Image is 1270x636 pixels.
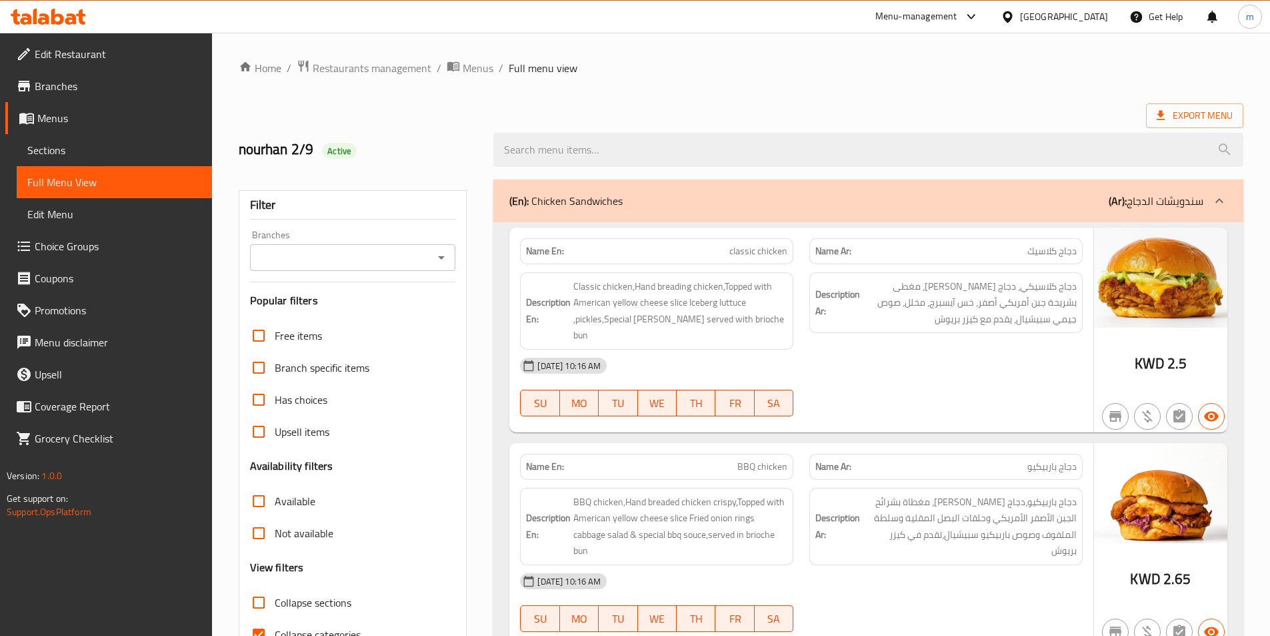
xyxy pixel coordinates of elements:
[755,390,793,416] button: SA
[27,174,201,190] span: Full Menu View
[7,490,68,507] span: Get support on:
[1135,350,1165,376] span: KWD
[755,605,793,632] button: SA
[638,605,677,632] button: WE
[677,390,715,416] button: TH
[643,394,671,413] span: WE
[1166,403,1193,430] button: Not has choices
[509,191,529,211] b: (En):
[682,609,710,629] span: TH
[499,60,503,76] li: /
[875,9,957,25] div: Menu-management
[275,392,327,408] span: Has choices
[532,360,606,372] span: [DATE] 10:16 AM
[5,326,212,358] a: Menu disclaimer
[604,394,632,413] span: TU
[604,609,632,629] span: TU
[560,605,599,632] button: MO
[275,360,369,376] span: Branch specific items
[526,244,564,258] strong: Name En:
[526,394,554,413] span: SU
[250,293,456,308] h3: Popular filters
[1246,9,1254,24] span: m
[5,358,212,390] a: Upsell
[1027,460,1077,474] span: دجاج باربيكيو
[250,191,456,220] div: Filter
[1094,443,1227,543] img: BBQ%E2%80%99_chicken638924087081894186.jpg
[447,59,493,77] a: Menus
[677,605,715,632] button: TH
[5,38,212,70] a: Edit Restaurant
[520,390,559,416] button: SU
[5,70,212,102] a: Branches
[815,286,860,319] strong: Description Ar:
[27,206,201,222] span: Edit Menu
[1198,403,1225,430] button: Available
[7,503,91,521] a: Support.OpsPlatform
[1157,107,1233,124] span: Export Menu
[573,278,787,344] span: Classic chicken,Hand breading chicken,Topped with American yellow cheese slice Iceberg luttuce ,p...
[493,133,1243,167] input: search
[526,609,554,629] span: SU
[35,46,201,62] span: Edit Restaurant
[863,278,1077,328] span: دجاج كلاسيكي، دجاج هاند بريدينج، مغطى بشريحة جبن أمريكي أصفر، خس آيسبرج، مخلل، صوص جيمي سبيشيال، ...
[322,145,357,157] span: Active
[275,525,333,541] span: Not available
[1027,244,1077,258] span: دجاج كلاسيك
[1130,566,1160,592] span: KWD
[638,390,677,416] button: WE
[560,390,599,416] button: MO
[275,424,329,440] span: Upsell items
[275,595,351,611] span: Collapse sections
[35,302,201,318] span: Promotions
[275,493,315,509] span: Available
[526,460,564,474] strong: Name En:
[463,60,493,76] span: Menus
[520,605,559,632] button: SU
[437,60,441,76] li: /
[1020,9,1108,24] div: [GEOGRAPHIC_DATA]
[432,248,451,267] button: Open
[27,142,201,158] span: Sections
[5,102,212,134] a: Menus
[35,430,201,446] span: Grocery Checklist
[815,510,860,543] strong: Description Ar:
[526,294,571,327] strong: Description En:
[1102,403,1129,430] button: Not branch specific item
[565,609,593,629] span: MO
[1163,566,1191,592] span: 2.65
[5,390,212,422] a: Coverage Report
[250,560,304,575] h3: View filters
[313,60,431,76] span: Restaurants management
[287,60,291,76] li: /
[17,134,212,166] a: Sections
[322,143,357,159] div: Active
[573,494,787,559] span: BBQ chicken,Hand breaded chicken crispy,Topped with American yellow cheese slice Fried onion ring...
[509,60,577,76] span: Full menu view
[41,467,62,485] span: 1.0.0
[760,394,788,413] span: SA
[7,467,39,485] span: Version:
[509,193,623,209] p: Chicken Sandwiches
[1134,403,1161,430] button: Purchased item
[5,294,212,326] a: Promotions
[1109,193,1203,209] p: سندويشات الدجاج
[5,422,212,454] a: Grocery Checklist
[297,59,431,77] a: Restaurants management
[760,609,788,629] span: SA
[17,166,212,198] a: Full Menu View
[526,510,571,543] strong: Description En:
[5,262,212,294] a: Coupons
[1094,228,1227,328] img: classic_chicken638924087100625944.jpg
[239,59,1243,77] nav: breadcrumb
[239,60,281,76] a: Home
[729,244,787,258] span: classic chicken
[250,458,333,474] h3: Availability filters
[1146,103,1243,128] span: Export Menu
[35,366,201,382] span: Upsell
[565,394,593,413] span: MO
[275,328,322,344] span: Free items
[815,460,851,474] strong: Name Ar:
[17,198,212,230] a: Edit Menu
[35,78,201,94] span: Branches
